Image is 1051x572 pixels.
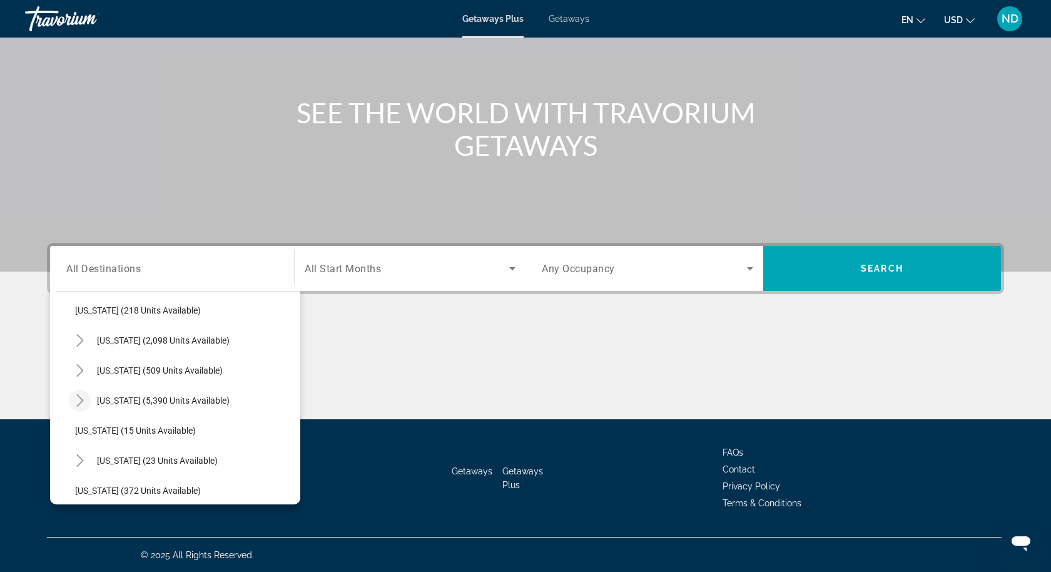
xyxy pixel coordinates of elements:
span: [US_STATE] (509 units available) [97,365,223,375]
button: [US_STATE] (509 units available) [91,359,229,382]
button: Change currency [944,11,975,29]
span: [US_STATE] (372 units available) [75,486,201,496]
span: [US_STATE] (15 units available) [75,426,196,436]
span: All Destinations [66,262,141,274]
span: ND [1002,13,1018,25]
button: [US_STATE] (5,390 units available) [91,389,236,412]
a: Getaways Plus [462,14,524,24]
button: Toggle Florida (5,390 units available) [69,390,91,412]
button: [US_STATE] (23 units available) [91,449,224,472]
a: Privacy Policy [723,481,780,491]
a: Getaways [452,466,492,476]
span: [US_STATE] (5,390 units available) [97,396,230,406]
button: Toggle Colorado (509 units available) [69,360,91,382]
a: Getaways Plus [502,466,543,490]
span: [US_STATE] (23 units available) [97,456,218,466]
h1: SEE THE WORLD WITH TRAVORIUM GETAWAYS [291,96,760,161]
button: Toggle California (2,098 units available) [69,330,91,352]
span: All Start Months [305,263,381,275]
a: Travorium [25,3,150,35]
a: FAQs [723,447,743,457]
button: Change language [901,11,925,29]
a: Getaways [549,14,589,24]
span: Search [861,263,903,273]
a: Terms & Conditions [723,498,801,508]
button: [US_STATE] (372 units available) [69,479,300,502]
span: © 2025 All Rights Reserved. [141,550,254,560]
span: USD [944,15,963,25]
button: User Menu [993,6,1026,32]
a: Contact [723,464,755,474]
span: [US_STATE] (218 units available) [75,305,201,315]
span: [US_STATE] (2,098 units available) [97,335,230,345]
iframe: Button to launch messaging window [1001,522,1041,562]
button: Search [763,246,1001,291]
button: [US_STATE] (15 units available) [69,419,300,442]
span: en [901,15,913,25]
span: Any Occupancy [542,263,615,275]
button: [US_STATE] (218 units available) [69,299,300,322]
button: Toggle Hawaii (23 units available) [69,450,91,472]
div: Search widget [50,246,1001,291]
button: [US_STATE] (2,098 units available) [91,329,236,352]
